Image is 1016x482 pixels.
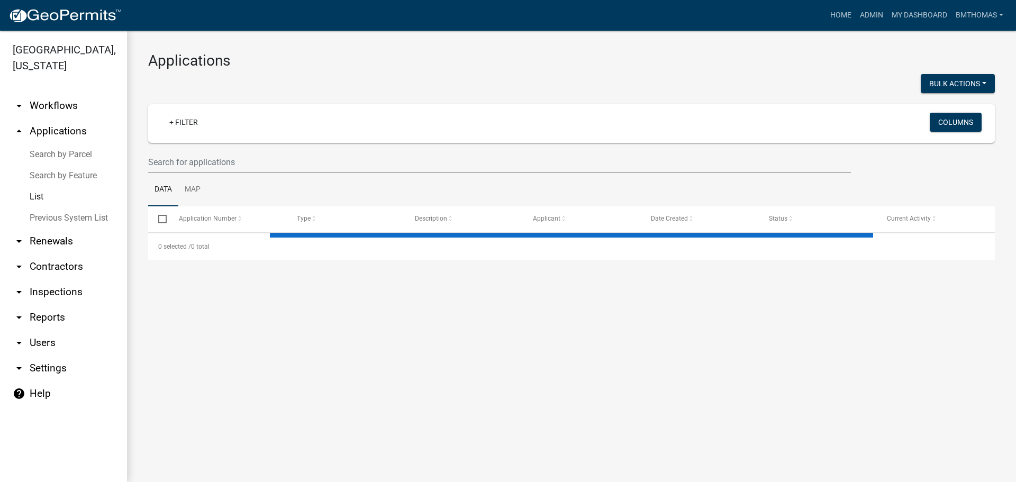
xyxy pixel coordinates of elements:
[826,5,856,25] a: Home
[179,215,237,222] span: Application Number
[168,206,286,232] datatable-header-cell: Application Number
[148,173,178,207] a: Data
[158,243,191,250] span: 0 selected /
[148,52,995,70] h3: Applications
[769,215,787,222] span: Status
[148,233,995,260] div: 0 total
[415,215,447,222] span: Description
[533,215,560,222] span: Applicant
[887,5,951,25] a: My Dashboard
[877,206,995,232] datatable-header-cell: Current Activity
[13,99,25,112] i: arrow_drop_down
[523,206,641,232] datatable-header-cell: Applicant
[405,206,523,232] datatable-header-cell: Description
[13,125,25,138] i: arrow_drop_up
[178,173,207,207] a: Map
[148,151,851,173] input: Search for applications
[930,113,982,132] button: Columns
[759,206,877,232] datatable-header-cell: Status
[951,5,1008,25] a: bmthomas
[148,206,168,232] datatable-header-cell: Select
[641,206,759,232] datatable-header-cell: Date Created
[297,215,311,222] span: Type
[13,311,25,324] i: arrow_drop_down
[13,286,25,298] i: arrow_drop_down
[856,5,887,25] a: Admin
[13,337,25,349] i: arrow_drop_down
[651,215,688,222] span: Date Created
[13,260,25,273] i: arrow_drop_down
[286,206,404,232] datatable-header-cell: Type
[921,74,995,93] button: Bulk Actions
[13,362,25,375] i: arrow_drop_down
[161,113,206,132] a: + Filter
[887,215,931,222] span: Current Activity
[13,387,25,400] i: help
[13,235,25,248] i: arrow_drop_down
